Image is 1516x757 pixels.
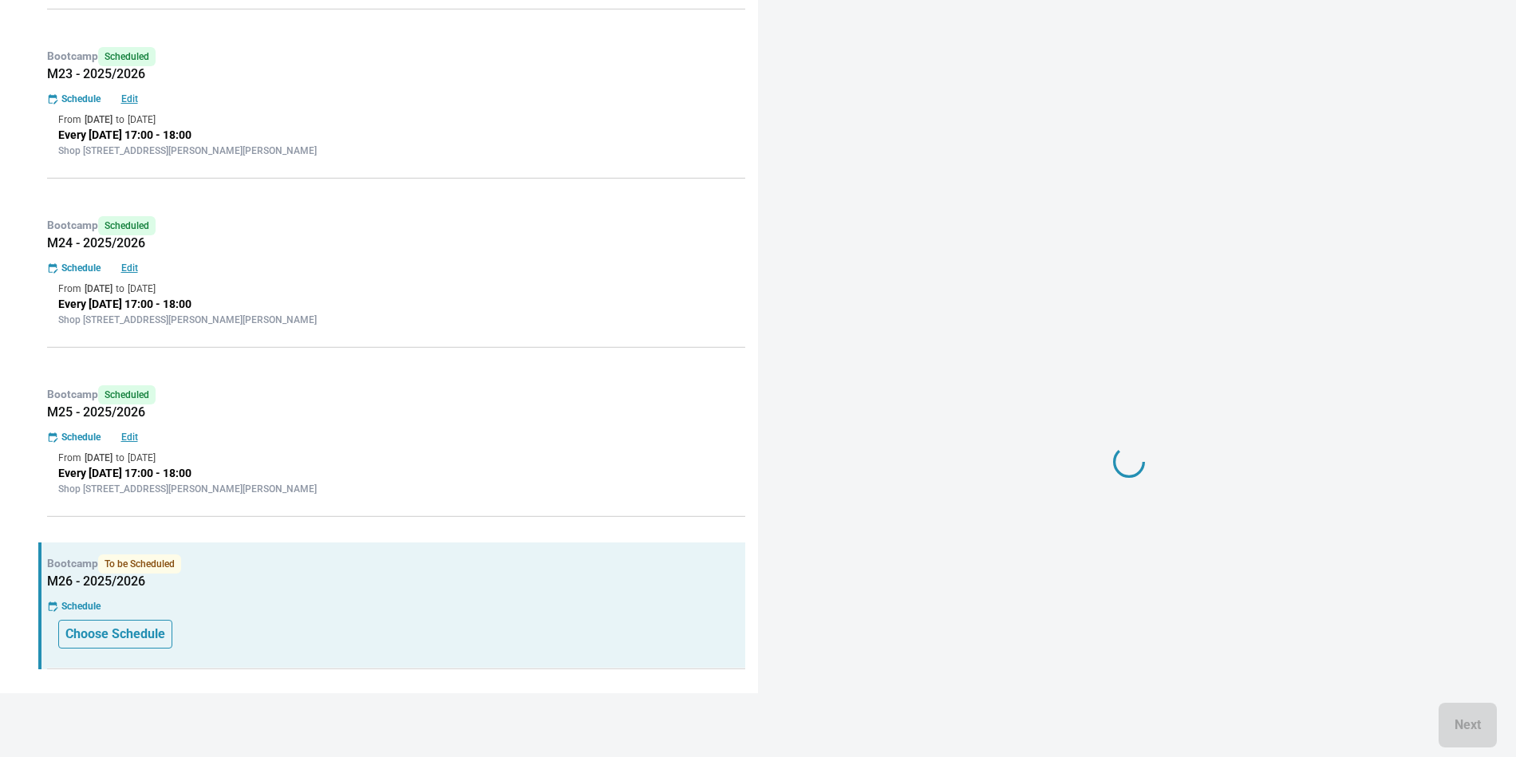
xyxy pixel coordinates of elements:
[98,554,181,574] span: To be Scheduled
[58,451,81,465] p: From
[104,430,155,444] button: Edit
[85,112,113,127] p: [DATE]
[65,625,165,644] p: Choose Schedule
[116,451,124,465] p: to
[47,66,745,82] h5: M23 - 2025/2026
[61,430,101,444] p: Schedule
[47,385,745,404] p: Bootcamp
[85,451,113,465] p: [DATE]
[47,554,745,574] p: Bootcamp
[58,313,734,327] p: Shop [STREET_ADDRESS][PERSON_NAME][PERSON_NAME]
[98,216,156,235] span: Scheduled
[47,47,745,66] p: Bootcamp
[128,112,156,127] p: [DATE]
[47,404,745,420] h5: M25 - 2025/2026
[98,47,156,66] span: Scheduled
[58,144,734,158] p: Shop [STREET_ADDRESS][PERSON_NAME][PERSON_NAME]
[47,235,745,251] h5: M24 - 2025/2026
[128,282,156,296] p: [DATE]
[58,482,734,496] p: Shop [STREET_ADDRESS][PERSON_NAME][PERSON_NAME]
[116,112,124,127] p: to
[98,385,156,404] span: Scheduled
[58,296,734,313] p: Every [DATE] 17:00 - 18:00
[104,92,155,106] button: Edit
[58,465,734,482] p: Every [DATE] 17:00 - 18:00
[47,216,745,235] p: Bootcamp
[47,574,745,589] h5: M26 - 2025/2026
[58,127,734,144] p: Every [DATE] 17:00 - 18:00
[61,92,101,106] p: Schedule
[58,620,172,649] button: Choose Schedule
[58,112,81,127] p: From
[128,451,156,465] p: [DATE]
[104,261,155,275] button: Edit
[61,599,101,613] p: Schedule
[61,261,101,275] p: Schedule
[116,282,124,296] p: to
[58,282,81,296] p: From
[85,282,113,296] p: [DATE]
